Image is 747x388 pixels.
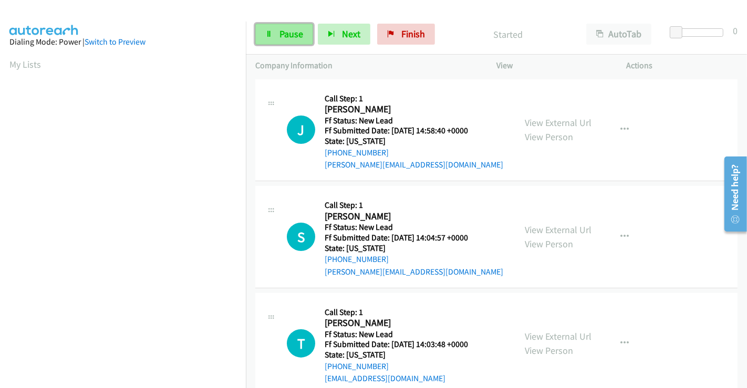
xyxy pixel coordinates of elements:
button: Next [318,24,370,45]
div: 0 [733,24,738,38]
button: AutoTab [586,24,651,45]
a: View External Url [525,330,592,342]
a: View External Url [525,117,592,129]
h5: Ff Status: New Lead [325,222,503,233]
h5: Call Step: 1 [325,93,503,104]
div: The call is yet to be attempted [287,329,315,358]
div: Dialing Mode: Power | [9,36,236,48]
p: Company Information [255,59,478,72]
a: [PHONE_NUMBER] [325,361,389,371]
p: Started [449,27,567,41]
div: The call is yet to be attempted [287,223,315,251]
a: View Person [525,344,573,356]
h5: State: [US_STATE] [325,243,503,254]
a: My Lists [9,58,41,70]
span: Finish [401,28,425,40]
a: Switch to Preview [85,37,146,47]
h2: [PERSON_NAME] [325,103,481,116]
div: Delay between calls (in seconds) [675,28,723,37]
h5: Ff Submitted Date: [DATE] 14:04:57 +0000 [325,233,503,243]
h2: [PERSON_NAME] [325,211,481,223]
h1: T [287,329,315,358]
a: View Person [525,131,573,143]
a: View External Url [525,224,592,236]
a: [EMAIL_ADDRESS][DOMAIN_NAME] [325,373,445,383]
h5: Ff Status: New Lead [325,116,503,126]
a: [PERSON_NAME][EMAIL_ADDRESS][DOMAIN_NAME] [325,267,503,277]
p: View [496,59,608,72]
h5: Ff Submitted Date: [DATE] 14:03:48 +0000 [325,339,481,350]
a: Finish [377,24,435,45]
h5: Call Step: 1 [325,307,481,318]
a: [PHONE_NUMBER] [325,148,389,158]
p: Actions [627,59,738,72]
span: Pause [279,28,303,40]
span: Next [342,28,360,40]
h5: Call Step: 1 [325,200,503,211]
div: The call is yet to be attempted [287,116,315,144]
a: Pause [255,24,313,45]
h1: S [287,223,315,251]
iframe: Resource Center [717,152,747,236]
h5: Ff Status: New Lead [325,329,481,340]
h5: State: [US_STATE] [325,350,481,360]
a: [PERSON_NAME][EMAIL_ADDRESS][DOMAIN_NAME] [325,160,503,170]
h1: J [287,116,315,144]
h2: [PERSON_NAME] [325,317,481,329]
h5: State: [US_STATE] [325,136,503,146]
a: [PHONE_NUMBER] [325,254,389,264]
h5: Ff Submitted Date: [DATE] 14:58:40 +0000 [325,125,503,136]
a: View Person [525,238,573,250]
